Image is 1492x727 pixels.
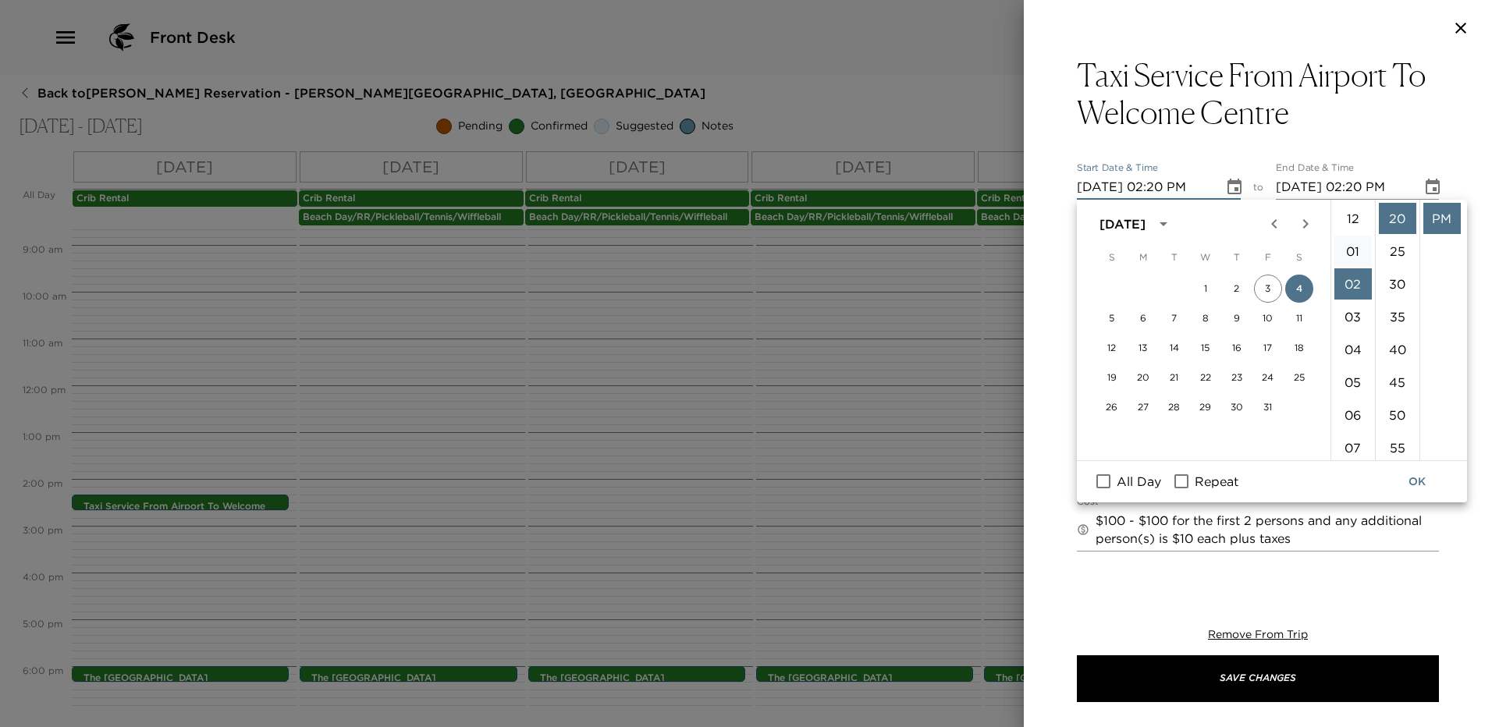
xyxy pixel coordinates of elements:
[1129,242,1157,273] span: Monday
[1259,208,1290,239] button: Previous month
[1192,334,1220,362] button: 15
[1254,242,1282,273] span: Friday
[1098,304,1126,332] button: 5
[1334,268,1372,300] li: 2 hours
[1375,200,1419,460] ul: Select minutes
[1077,655,1439,702] button: Save Changes
[1417,172,1448,203] button: Choose date, selected date is Oct 4, 2025
[1160,304,1188,332] button: 7
[1129,363,1157,392] button: 20
[1423,203,1461,234] li: PM
[1334,334,1372,365] li: 4 hours
[1223,363,1251,392] button: 23
[1129,304,1157,332] button: 6
[1096,512,1439,548] textarea: $100 - $100 for the first 2 persons and any additional person(s) is $10 each plus taxes
[1098,242,1126,273] span: Sunday
[1192,275,1220,303] button: 1
[1192,363,1220,392] button: 22
[1254,275,1282,303] button: 3
[1077,56,1439,131] button: Taxi Service From Airport To Welcome Centre
[1254,304,1282,332] button: 10
[1077,161,1158,175] label: Start Date & Time
[1379,367,1416,398] li: 45 minutes
[1223,393,1251,421] button: 30
[1223,304,1251,332] button: 9
[1223,242,1251,273] span: Thursday
[1379,334,1416,365] li: 40 minutes
[1077,175,1213,200] input: MM/DD/YYYY hh:mm aa
[1254,363,1282,392] button: 24
[1099,215,1146,233] div: [DATE]
[1379,268,1416,300] li: 30 minutes
[1098,334,1126,362] button: 12
[1334,301,1372,332] li: 3 hours
[1098,363,1126,392] button: 19
[1285,242,1313,273] span: Saturday
[1129,334,1157,362] button: 13
[1160,393,1188,421] button: 28
[1129,393,1157,421] button: 27
[1419,200,1464,460] ul: Select meridiem
[1254,334,1282,362] button: 17
[1334,367,1372,398] li: 5 hours
[1285,304,1313,332] button: 11
[1331,200,1375,460] ul: Select hours
[1192,393,1220,421] button: 29
[1160,363,1188,392] button: 21
[1253,181,1263,200] span: to
[1150,211,1177,237] button: calendar view is open, switch to year view
[1117,472,1161,491] span: All Day
[1208,627,1308,643] button: Remove From Trip
[1392,467,1442,496] button: OK
[1379,399,1416,431] li: 50 minutes
[1098,393,1126,421] button: 26
[1379,301,1416,332] li: 35 minutes
[1334,203,1372,234] li: 12 hours
[1379,236,1416,267] li: 25 minutes
[1290,208,1321,239] button: Next month
[1223,275,1251,303] button: 2
[1254,393,1282,421] button: 31
[1334,399,1372,431] li: 6 hours
[1334,432,1372,463] li: 7 hours
[1192,304,1220,332] button: 8
[1276,161,1354,175] label: End Date & Time
[1160,242,1188,273] span: Tuesday
[1192,242,1220,273] span: Wednesday
[1276,175,1412,200] input: MM/DD/YYYY hh:mm aa
[1208,627,1308,641] span: Remove From Trip
[1379,432,1416,463] li: 55 minutes
[1223,334,1251,362] button: 16
[1285,334,1313,362] button: 18
[1334,236,1372,267] li: 1 hours
[1195,472,1238,491] span: Repeat
[1285,275,1313,303] button: 4
[1379,203,1416,234] li: 20 minutes
[1285,363,1313,392] button: 25
[1219,172,1250,203] button: Choose date, selected date is Oct 4, 2025
[1160,334,1188,362] button: 14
